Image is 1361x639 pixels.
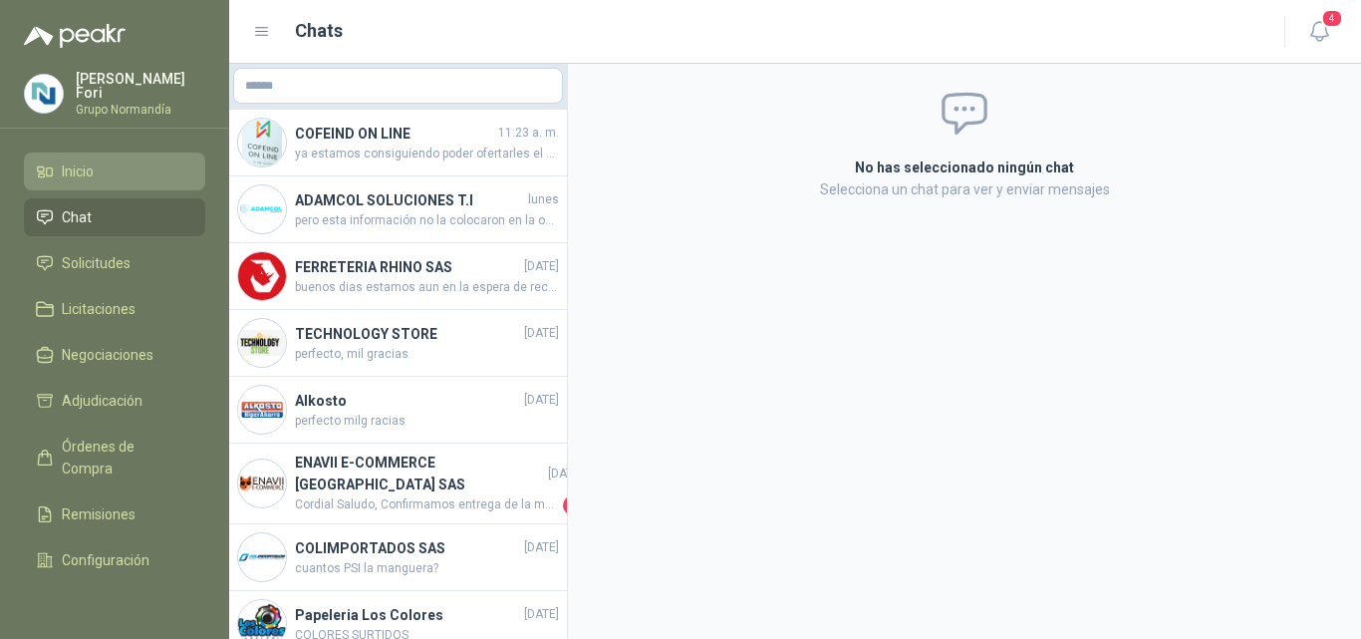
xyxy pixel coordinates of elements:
span: Órdenes de Compra [62,436,186,479]
span: [DATE] [524,538,559,557]
a: Company LogoTECHNOLOGY STORE[DATE]perfecto, mil gracias [229,310,567,377]
a: Company LogoADAMCOL SOLUCIONES T.Ilunespero esta información no la colocaron en la observación de... [229,176,567,243]
img: Company Logo [238,386,286,434]
a: Adjudicación [24,382,205,420]
span: Negociaciones [62,344,153,366]
a: Inicio [24,153,205,190]
img: Company Logo [25,75,63,113]
a: Remisiones [24,495,205,533]
a: Manuales y ayuda [24,587,205,625]
span: Cordial Saludo, Confirmamos entrega de la mercancia. [295,495,559,515]
img: Company Logo [238,460,286,507]
h4: FERRETERIA RHINO SAS [295,256,520,278]
img: Company Logo [238,533,286,581]
img: Company Logo [238,319,286,367]
a: Company LogoCOFEIND ON LINE11:23 a. m.ya estamos consiguiendo poder ofertarles el mismo precio de... [229,110,567,176]
span: Solicitudes [62,252,131,274]
h1: Chats [295,17,343,45]
span: 4 [1321,9,1343,28]
span: 2 [563,495,583,515]
a: Negociaciones [24,336,205,374]
h4: COLIMPORTADOS SAS [295,537,520,559]
h4: Alkosto [295,390,520,412]
span: Remisiones [62,503,136,525]
h4: Papeleria Los Colores [295,604,520,626]
h4: TECHNOLOGY STORE [295,323,520,345]
img: Company Logo [238,252,286,300]
a: Licitaciones [24,290,205,328]
img: Company Logo [238,185,286,233]
p: [PERSON_NAME] Fori [76,72,205,100]
span: perfecto milg racias [295,412,559,431]
img: Logo peakr [24,24,126,48]
span: buenos dias estamos aun en la espera de recepción del pedido, por favor me pueden indicar cuando ... [295,278,559,297]
span: 11:23 a. m. [498,124,559,143]
span: perfecto, mil gracias [295,345,559,364]
p: Selecciona un chat para ver y enviar mensajes [617,178,1312,200]
a: Company LogoFERRETERIA RHINO SAS[DATE]buenos dias estamos aun en la espera de recepción del pedid... [229,243,567,310]
span: ya estamos consiguiendo poder ofertarles el mismo precio desde otra bodega, se procede con recoti... [295,145,559,163]
a: Órdenes de Compra [24,428,205,487]
a: Chat [24,198,205,236]
a: Solicitudes [24,244,205,282]
button: 4 [1301,14,1337,50]
h2: No has seleccionado ningún chat [617,157,1312,178]
span: [DATE] [524,391,559,410]
span: [DATE] [524,257,559,276]
h4: ADAMCOL SOLUCIONES T.I [295,189,524,211]
a: Company LogoCOLIMPORTADOS SAS[DATE]cuantos PSI la manguera? [229,524,567,591]
a: Company LogoENAVII E-COMMERCE [GEOGRAPHIC_DATA] SAS[DATE]Cordial Saludo, Confirmamos entrega de l... [229,444,567,524]
span: Chat [62,206,92,228]
span: [DATE] [548,465,583,483]
img: Company Logo [238,119,286,166]
span: Configuración [62,549,149,571]
span: [DATE] [524,605,559,624]
span: cuantos PSI la manguera? [295,559,559,578]
a: Configuración [24,541,205,579]
span: lunes [528,190,559,209]
span: Adjudicación [62,390,142,412]
p: Grupo Normandía [76,104,205,116]
span: Inicio [62,160,94,182]
span: pero esta información no la colocaron en la observación de la cotización [295,211,559,230]
a: Company LogoAlkosto[DATE]perfecto milg racias [229,377,567,444]
span: Licitaciones [62,298,136,320]
span: [DATE] [524,324,559,343]
h4: COFEIND ON LINE [295,123,494,145]
h4: ENAVII E-COMMERCE [GEOGRAPHIC_DATA] SAS [295,452,544,495]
